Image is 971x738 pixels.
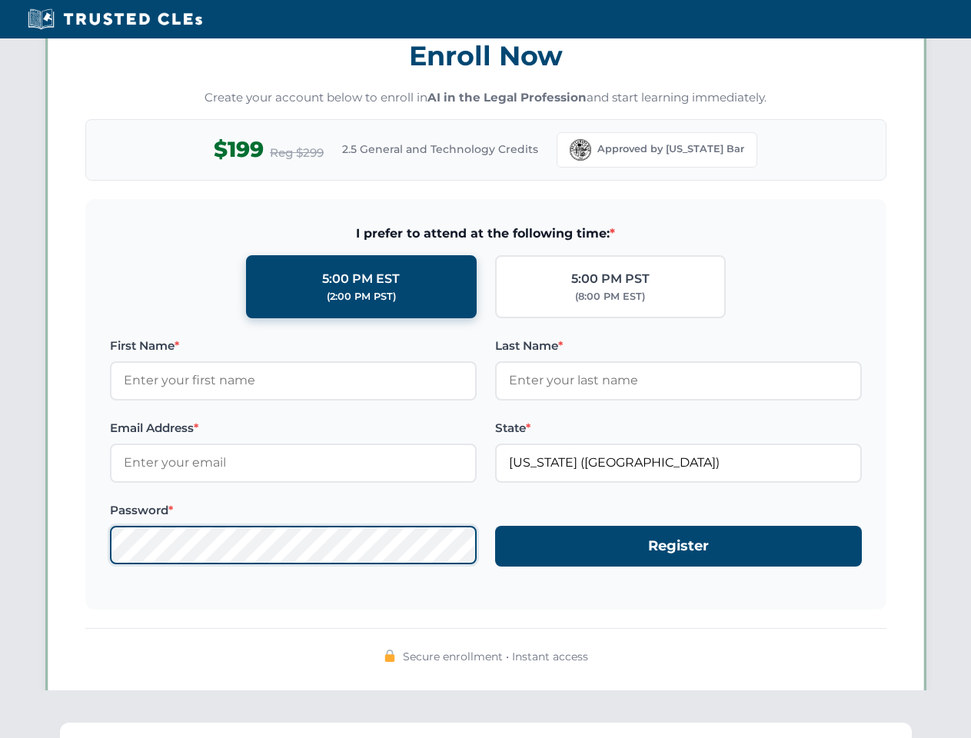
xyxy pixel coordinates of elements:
[575,289,645,304] div: (8:00 PM EST)
[85,32,886,80] h3: Enroll Now
[23,8,207,31] img: Trusted CLEs
[403,648,588,665] span: Secure enrollment • Instant access
[495,444,862,482] input: Florida (FL)
[495,419,862,437] label: State
[110,501,477,520] label: Password
[110,224,862,244] span: I prefer to attend at the following time:
[322,269,400,289] div: 5:00 PM EST
[495,337,862,355] label: Last Name
[342,141,538,158] span: 2.5 General and Technology Credits
[570,139,591,161] img: Florida Bar
[110,361,477,400] input: Enter your first name
[495,361,862,400] input: Enter your last name
[214,132,264,167] span: $199
[110,444,477,482] input: Enter your email
[597,141,744,157] span: Approved by [US_STATE] Bar
[571,269,650,289] div: 5:00 PM PST
[110,419,477,437] label: Email Address
[384,650,396,662] img: 🔒
[495,526,862,567] button: Register
[327,289,396,304] div: (2:00 PM PST)
[270,144,324,162] span: Reg $299
[427,90,587,105] strong: AI in the Legal Profession
[110,337,477,355] label: First Name
[85,89,886,107] p: Create your account below to enroll in and start learning immediately.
